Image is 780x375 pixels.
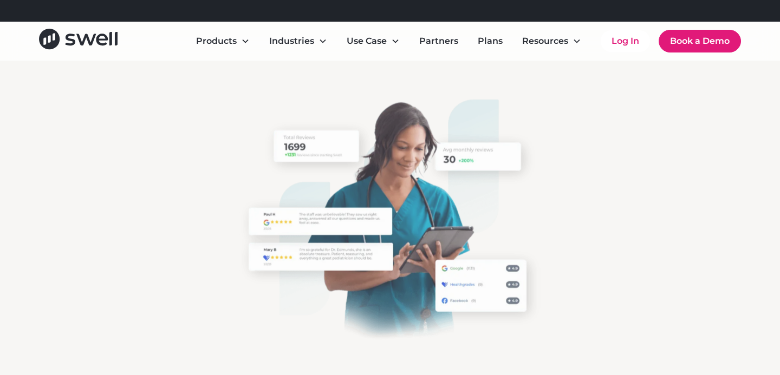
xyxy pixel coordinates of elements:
div: Industries [261,30,336,52]
div: Resources [513,30,590,52]
a: Learn More [407,5,456,16]
div: Resources [522,35,568,48]
div: Industries [269,35,314,48]
div: Products [187,30,258,52]
a: Book a Demo [659,30,741,52]
div: Refer a clinic, get $300! [307,4,456,17]
a: Partners [411,30,467,52]
div: Products [196,35,237,48]
a: Plans [469,30,511,52]
div: Use Case [338,30,408,52]
div: Use Case [347,35,387,48]
a: Log In [601,30,650,52]
a: home [39,29,118,53]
